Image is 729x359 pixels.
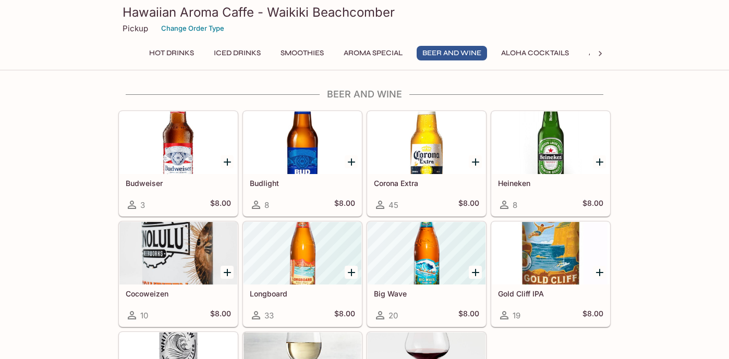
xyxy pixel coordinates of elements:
[374,289,479,298] h5: Big Wave
[345,266,358,279] button: Add Longboard
[210,199,231,211] h5: $8.00
[275,46,330,60] button: Smoothies
[119,111,238,216] a: Budweiser3$8.00
[492,112,610,174] div: Heineken
[338,46,408,60] button: Aroma Special
[498,289,603,298] h5: Gold Cliff IPA
[264,311,274,320] span: 33
[458,199,479,211] h5: $8.00
[156,20,229,36] button: Change Order Type
[498,179,603,188] h5: Heineken
[469,266,482,279] button: Add Big Wave
[492,222,610,284] div: Gold Cliff IPA
[469,155,482,168] button: Add Corona Extra
[458,309,479,321] h5: $8.00
[368,112,485,174] div: Corona Extra
[126,289,231,298] h5: Cocoweizen
[374,179,479,188] h5: Corona Extra
[367,221,486,327] a: Big Wave20$8.00
[417,46,487,60] button: Beer and Wine
[250,289,355,298] h5: Longboard
[345,155,358,168] button: Add Budlight
[513,200,517,210] span: 8
[593,266,606,279] button: Add Gold Cliff IPA
[126,179,231,188] h5: Budweiser
[244,222,361,284] div: Longboard
[143,46,200,60] button: Hot Drinks
[119,112,237,174] div: Budweiser
[582,199,603,211] h5: $8.00
[118,89,611,100] h4: Beer and Wine
[334,309,355,321] h5: $8.00
[583,46,653,60] button: All Day Bubbly
[243,221,362,327] a: Longboard33$8.00
[140,200,145,210] span: 3
[119,222,237,284] div: Cocoweizen
[210,309,231,321] h5: $8.00
[334,199,355,211] h5: $8.00
[244,112,361,174] div: Budlight
[495,46,575,60] button: Aloha Cocktails
[250,179,355,188] h5: Budlight
[491,221,610,327] a: Gold Cliff IPA19$8.00
[367,111,486,216] a: Corona Extra45$8.00
[388,200,398,210] span: 45
[368,222,485,284] div: Big Wave
[388,311,398,320] span: 20
[264,200,269,210] span: 8
[593,155,606,168] button: Add Heineken
[119,221,238,327] a: Cocoweizen10$8.00
[140,311,148,320] span: 10
[243,111,362,216] a: Budlight8$8.00
[221,155,234,168] button: Add Budweiser
[582,309,603,321] h5: $8.00
[513,311,520,320] span: 19
[123,4,606,20] h3: Hawaiian Aroma Caffe - Waikiki Beachcomber
[491,111,610,216] a: Heineken8$8.00
[123,23,148,33] p: Pickup
[208,46,266,60] button: Iced Drinks
[221,266,234,279] button: Add Cocoweizen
